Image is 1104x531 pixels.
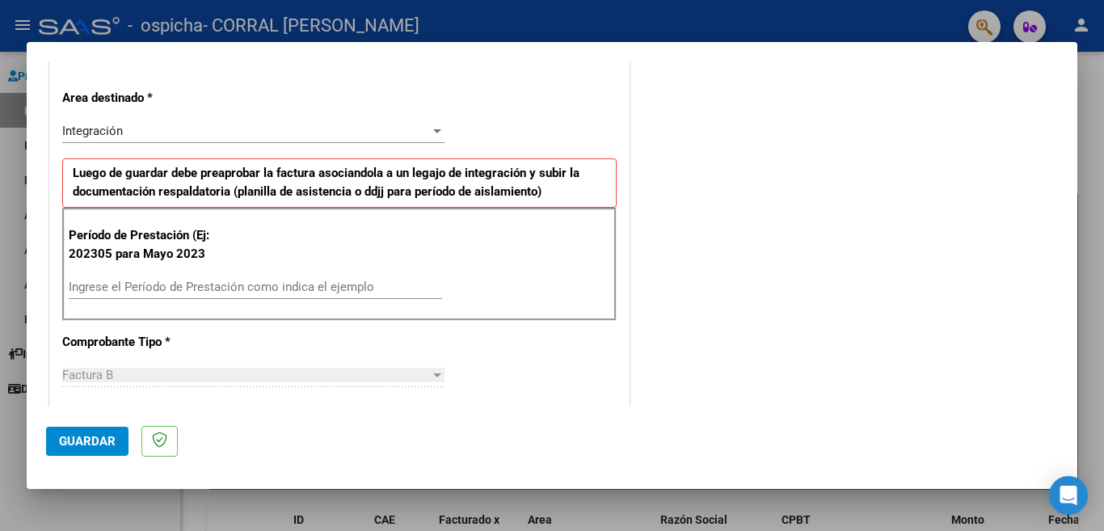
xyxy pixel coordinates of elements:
p: Comprobante Tipo * [62,333,229,352]
button: Guardar [46,427,129,456]
p: Período de Prestación (Ej: 202305 para Mayo 2023 [69,226,231,263]
strong: Luego de guardar debe preaprobar la factura asociandola a un legajo de integración y subir la doc... [73,166,579,199]
p: Area destinado * [62,89,229,107]
span: Factura B [62,368,113,382]
span: Guardar [59,434,116,449]
span: Integración [62,124,123,138]
div: Open Intercom Messenger [1049,476,1088,515]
